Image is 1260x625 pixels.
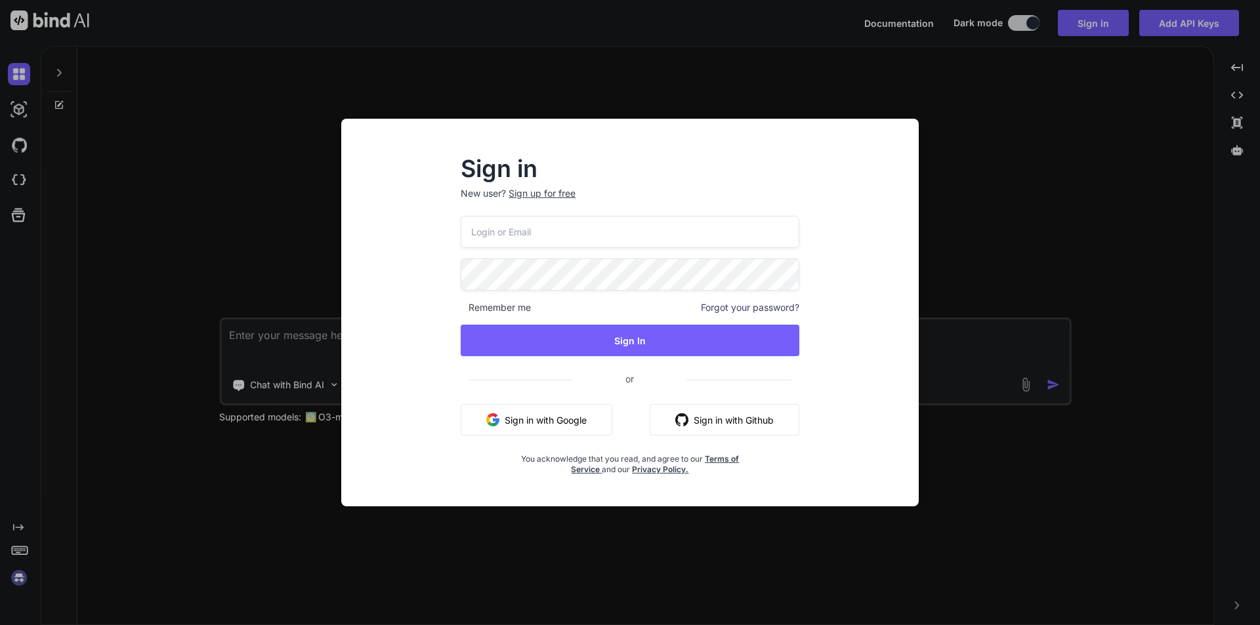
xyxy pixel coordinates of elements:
[571,454,739,474] a: Terms of Service
[461,325,799,356] button: Sign In
[675,413,688,426] img: github
[573,363,686,395] span: or
[461,158,799,179] h2: Sign in
[650,404,799,435] button: Sign in with Github
[632,464,688,474] a: Privacy Policy.
[517,446,743,475] div: You acknowledge that you read, and agree to our and our
[461,404,612,435] button: Sign in with Google
[461,216,799,248] input: Login or Email
[509,187,576,200] div: Sign up for free
[461,301,531,314] span: Remember me
[461,187,799,216] p: New user?
[486,413,499,426] img: google
[701,301,799,314] span: Forgot your password?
